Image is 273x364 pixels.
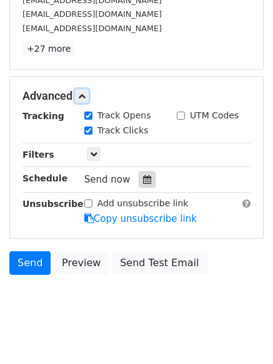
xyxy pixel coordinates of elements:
label: Track Opens [97,109,151,122]
h5: Advanced [22,89,251,103]
small: [EMAIL_ADDRESS][DOMAIN_NAME] [22,24,162,33]
strong: Unsubscribe [22,199,84,209]
a: Preview [54,251,109,275]
a: +27 more [22,41,75,57]
a: Send Test Email [112,251,207,275]
iframe: Chat Widget [211,304,273,364]
label: Track Clicks [97,124,149,137]
label: UTM Codes [190,109,239,122]
strong: Schedule [22,173,67,183]
strong: Filters [22,150,54,160]
span: Send now [84,174,131,185]
small: [EMAIL_ADDRESS][DOMAIN_NAME] [22,9,162,19]
a: Send [9,251,51,275]
label: Add unsubscribe link [97,197,189,210]
strong: Tracking [22,111,64,121]
a: Copy unsubscribe link [84,213,197,224]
